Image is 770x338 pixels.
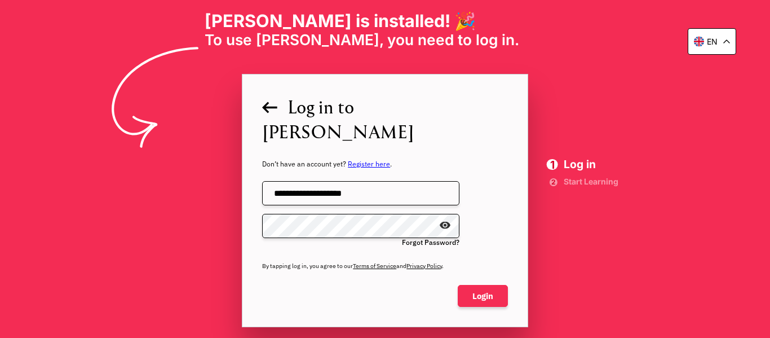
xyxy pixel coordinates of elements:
[402,238,459,247] a: Forgot Password?
[262,94,508,144] span: Log in to [PERSON_NAME]
[707,37,718,46] p: en
[353,262,396,270] a: Terms of Service
[458,285,508,308] span: Login
[406,262,442,270] a: Privacy Policy
[262,160,508,169] span: Don’t have an account yet? .
[205,11,566,32] h1: [PERSON_NAME] is installed! 🎉
[205,31,566,49] span: To use [PERSON_NAME], you need to log in. ‎ ‎ ‎ ‎ ‎ ‎ ‎ ‎ ‎ ‎ ‎ ‎
[564,178,618,185] span: Start Learning
[564,159,618,170] span: Log in
[348,159,390,168] a: Register here
[262,262,508,270] span: By tapping log in, you agree to our and .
